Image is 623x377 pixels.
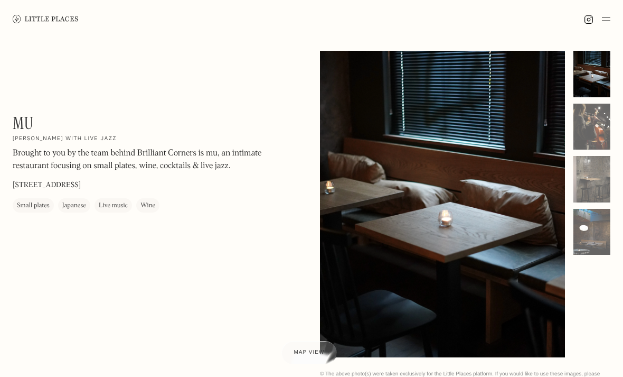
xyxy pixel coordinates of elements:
[62,200,86,211] div: Japanese
[17,200,50,211] div: Small plates
[99,200,128,211] div: Live music
[140,200,155,211] div: Wine
[13,113,33,133] h1: mu
[13,147,298,172] p: Brought to you by the team behind Brilliant Corners is mu, an intimate restaurant focusing on sma...
[13,135,117,143] h2: [PERSON_NAME] with live jazz
[281,341,337,364] a: Map view
[294,350,325,355] span: Map view
[13,180,81,191] p: [STREET_ADDRESS]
